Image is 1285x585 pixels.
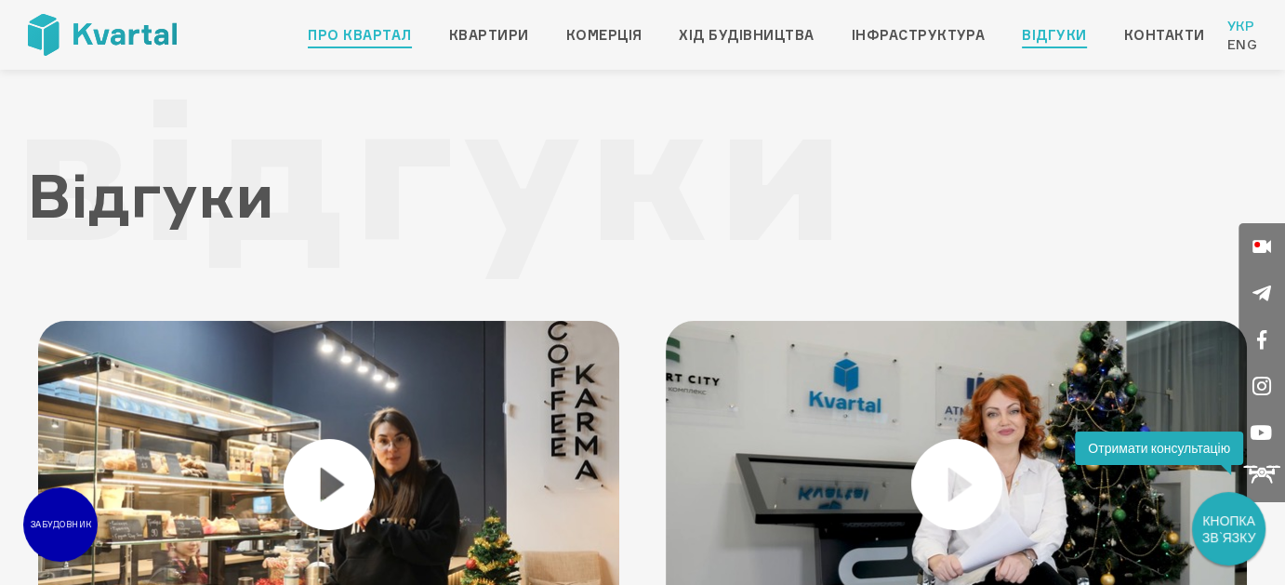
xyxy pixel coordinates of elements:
h1: Відгуки [28,163,1257,228]
a: Про квартал [308,24,411,47]
img: Kvartal [28,14,177,56]
a: Комерція [566,24,642,47]
div: Отримати консультацію [1075,432,1243,465]
a: Інфраструктура [852,24,986,47]
a: Хід будівництва [679,24,814,47]
text: ЗАБУДОВНИК [31,519,92,529]
a: Квартири [449,24,529,47]
div: КНОПКА ЗВ`ЯЗКУ [1194,494,1264,564]
a: Укр [1227,17,1257,35]
a: ЗАБУДОВНИК [23,487,98,562]
a: Контакти [1124,24,1205,47]
a: Відгуки [1022,24,1086,47]
a: Eng [1227,35,1257,54]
